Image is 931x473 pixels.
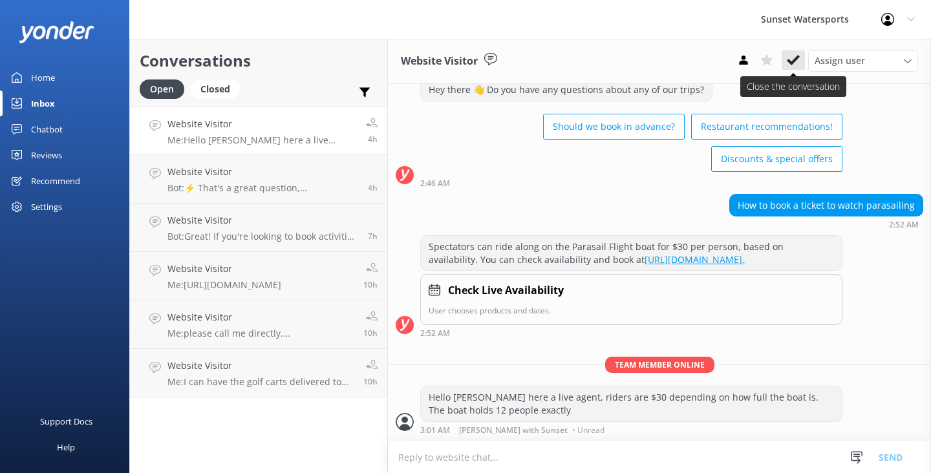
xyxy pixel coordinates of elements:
p: Me: Hello [PERSON_NAME] here a live agent, riders are $30 depending on how full the boat is. The ... [167,134,356,146]
div: Reviews [31,142,62,168]
div: Assign User [808,50,918,71]
h3: Website Visitor [401,53,478,70]
div: Spectators can ride along on the Parasail Flight boat for $30 per person, based on availability. ... [421,236,842,270]
span: 08:57am 17-Aug-2025 (UTC -05:00) America/Cancun [363,328,378,339]
h4: Website Visitor [167,262,281,276]
span: 08:17am 17-Aug-2025 (UTC -05:00) America/Cancun [363,376,378,387]
div: 02:52pm 17-Aug-2025 (UTC -05:00) America/Cancun [729,220,923,229]
strong: 2:46 AM [420,180,450,187]
a: Website VisitorBot:Great! If you're looking to book activities in [GEOGRAPHIC_DATA], you can do s... [130,204,387,252]
a: Website VisitorMe:please call me directly. [PERSON_NAME] at [PHONE_NUMBER]10h [130,300,387,349]
a: Website VisitorMe:[URL][DOMAIN_NAME]10h [130,252,387,300]
h4: Website Visitor [167,165,358,179]
div: Support Docs [40,408,92,434]
p: Bot: ⚡ That's a great question, unfortunately I do not know the answer. I'm going to reach out to... [167,182,358,194]
div: Hello [PERSON_NAME] here a live agent, riders are $30 depending on how full the boat is. The boat... [421,386,842,421]
h4: Website Visitor [167,117,356,131]
a: Website VisitorBot:⚡ That's a great question, unfortunately I do not know the answer. I'm going t... [130,155,387,204]
a: Open [140,81,191,96]
h4: Website Visitor [167,359,354,373]
span: Team member online [605,357,714,373]
h2: Conversations [140,48,378,73]
a: Website VisitorMe:I can have the golf carts delivered to you if you like. Please call me at [PHON... [130,349,387,397]
div: Chatbot [31,116,63,142]
span: Assign user [815,54,865,68]
strong: 2:52 AM [420,330,450,337]
div: Home [31,65,55,90]
a: [URL][DOMAIN_NAME]. [645,253,745,266]
span: 03:00pm 17-Aug-2025 (UTC -05:00) America/Cancun [368,182,378,193]
div: Open [140,79,184,99]
span: 03:01pm 17-Aug-2025 (UTC -05:00) America/Cancun [368,134,378,145]
div: Settings [31,194,62,220]
div: Help [57,434,75,460]
div: Recommend [31,168,80,194]
span: 11:38am 17-Aug-2025 (UTC -05:00) America/Cancun [368,231,378,242]
p: User chooses products and dates. [429,304,834,317]
h4: Website Visitor [167,213,358,227]
img: yonder-white-logo.png [19,21,94,43]
h4: Check Live Availability [448,282,564,299]
p: Me: I can have the golf carts delivered to you if you like. Please call me at [PHONE_NUMBER]. My ... [167,376,354,388]
a: Website VisitorMe:Hello [PERSON_NAME] here a live agent, riders are $30 depending on how full the... [130,107,387,155]
p: Me: please call me directly. [PERSON_NAME] at [PHONE_NUMBER] [167,328,354,339]
div: 02:52pm 17-Aug-2025 (UTC -05:00) America/Cancun [420,328,842,337]
h4: Website Visitor [167,310,354,324]
div: 03:01pm 17-Aug-2025 (UTC -05:00) America/Cancun [420,425,842,434]
div: Inbox [31,90,55,116]
div: Hey there 👋 Do you have any questions about any of our trips? [421,79,712,101]
a: Closed [191,81,246,96]
span: [PERSON_NAME] with Sunset [459,426,568,434]
span: 09:01am 17-Aug-2025 (UTC -05:00) America/Cancun [363,279,378,290]
div: Closed [191,79,240,99]
p: Me: [URL][DOMAIN_NAME] [167,279,281,291]
strong: 3:01 AM [420,426,450,434]
strong: 2:52 AM [889,221,919,229]
button: Discounts & special offers [711,146,842,172]
button: Restaurant recommendations! [691,114,842,140]
p: Bot: Great! If you're looking to book activities in [GEOGRAPHIC_DATA], you can do so by visiting ... [167,231,358,242]
div: 02:46pm 17-Aug-2025 (UTC -05:00) America/Cancun [420,178,842,187]
button: Should we book in advance? [543,114,685,140]
div: How to book a ticket to watch parasailing [730,194,923,216]
span: • Unread [572,426,605,434]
